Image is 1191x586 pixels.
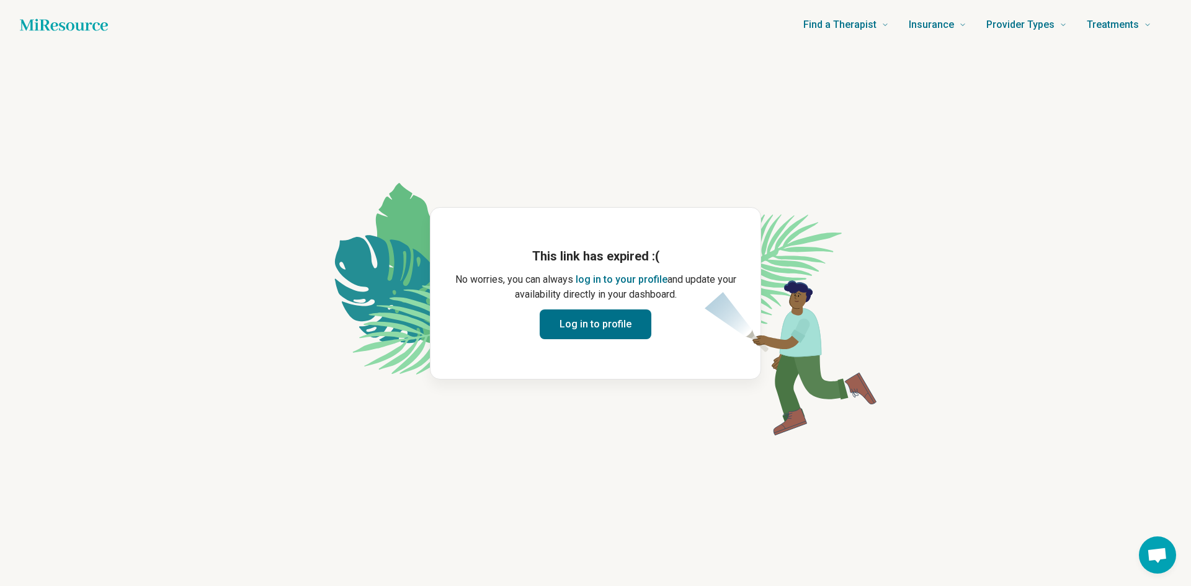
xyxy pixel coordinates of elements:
p: No worries, you can always and update your availability directly in your dashboard. [450,272,741,302]
span: Treatments [1087,16,1139,33]
button: log in to your profile [576,272,667,287]
button: Log in to profile [540,309,651,339]
span: Find a Therapist [803,16,877,33]
a: Home page [20,12,108,37]
span: Provider Types [986,16,1055,33]
a: Open chat [1139,536,1176,574]
h1: This link has expired :( [450,247,741,265]
span: Insurance [909,16,954,33]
